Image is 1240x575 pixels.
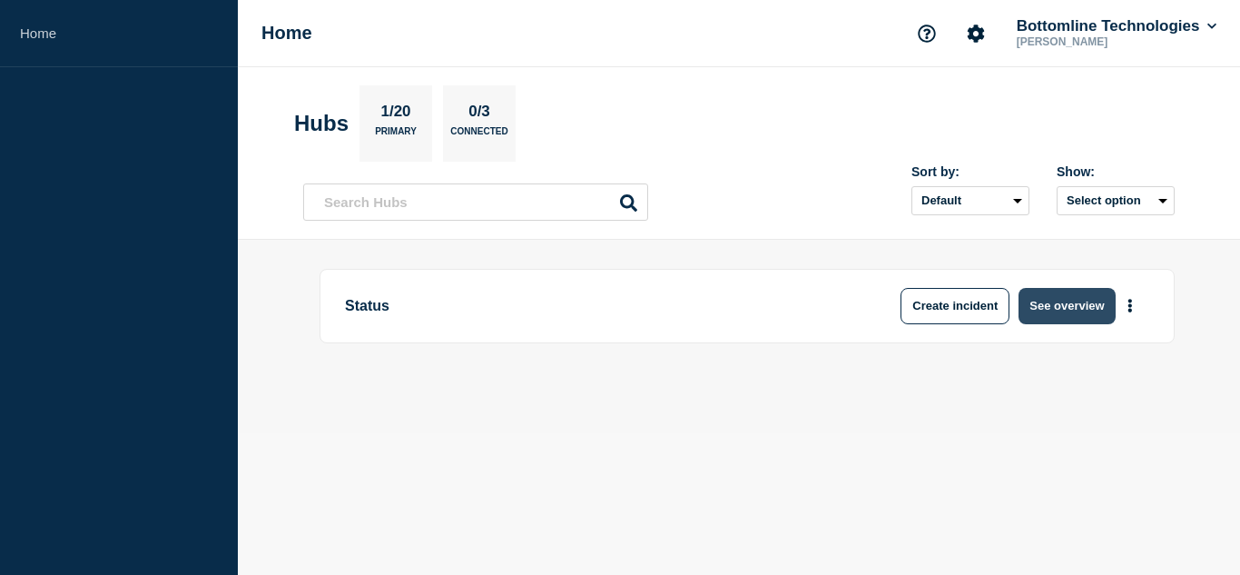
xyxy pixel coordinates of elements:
button: Support [908,15,946,53]
button: More actions [1118,289,1142,322]
button: See overview [1019,288,1115,324]
h2: Hubs [294,111,349,136]
button: Create incident [900,288,1009,324]
button: Bottomline Technologies [1013,17,1220,35]
input: Search Hubs [303,183,648,221]
button: Account settings [957,15,995,53]
p: [PERSON_NAME] [1013,35,1202,48]
div: Show: [1057,164,1175,179]
p: 0/3 [462,103,497,126]
select: Sort by [911,186,1029,215]
p: Connected [450,126,507,145]
h1: Home [261,23,312,44]
div: Sort by: [911,164,1029,179]
p: Status [345,288,847,324]
p: 1/20 [374,103,418,126]
button: Select option [1057,186,1175,215]
p: Primary [375,126,417,145]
